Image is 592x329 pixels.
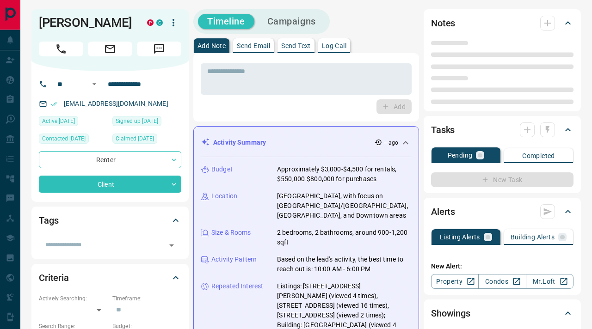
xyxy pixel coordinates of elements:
a: Property [431,274,479,289]
div: Criteria [39,267,181,289]
p: Activity Pattern [211,255,257,264]
span: Message [137,42,181,56]
p: Location [211,191,237,201]
button: Timeline [198,14,254,29]
div: Tasks [431,119,573,141]
p: Budget [211,164,233,174]
p: Timeframe: [112,294,181,303]
div: condos.ca [156,19,163,26]
h2: Tasks [431,122,455,137]
h2: Showings [431,306,470,321]
p: Size & Rooms [211,228,251,238]
div: Renter [39,151,181,168]
a: [EMAIL_ADDRESS][DOMAIN_NAME] [64,100,168,107]
p: Building Alerts [511,234,555,240]
p: -- ago [384,139,398,147]
span: Signed up [DATE] [116,116,158,126]
p: Based on the lead's activity, the best time to reach out is: 10:00 AM - 6:00 PM [277,255,411,274]
p: Pending [448,152,473,158]
span: Email [88,42,132,56]
div: Showings [431,302,573,324]
div: Tue Feb 13 2024 [39,134,108,146]
div: Sun May 31 2015 [112,116,181,129]
a: Condos [478,274,526,289]
div: Fri Feb 02 2024 [112,134,181,146]
div: Notes [431,12,573,34]
div: Wed Sep 10 2025 [39,116,108,129]
span: Contacted [DATE] [42,134,86,143]
p: New Alert: [431,262,573,271]
h2: Alerts [431,204,455,219]
p: Completed [522,152,555,159]
p: Send Email [237,43,270,49]
button: Open [165,239,178,252]
p: Add Note [197,43,226,49]
p: Repeated Interest [211,281,263,291]
p: Actively Searching: [39,294,108,303]
div: Tags [39,209,181,232]
a: Mr.Loft [526,274,573,289]
h2: Notes [431,16,455,30]
button: Open [89,79,100,90]
p: [GEOGRAPHIC_DATA], with focus on [GEOGRAPHIC_DATA]/[GEOGRAPHIC_DATA], [GEOGRAPHIC_DATA], and Down... [277,191,411,220]
span: Claimed [DATE] [116,134,154,143]
p: Listing Alerts [440,234,480,240]
div: Client [39,176,181,193]
span: Active [DATE] [42,116,75,126]
p: 2 bedrooms, 2 bathrooms, around 900-1,200 sqft [277,228,411,247]
h1: [PERSON_NAME] [39,15,133,30]
button: Campaigns [258,14,325,29]
p: Send Text [281,43,311,49]
h2: Criteria [39,270,69,285]
svg: Email Verified [51,101,57,107]
p: Log Call [322,43,346,49]
div: property.ca [147,19,154,26]
div: Alerts [431,201,573,223]
p: Activity Summary [213,138,266,147]
p: Approximately $3,000-$4,500 for rentals, $550,000-$800,000 for purchases [277,164,411,184]
div: Activity Summary-- ago [201,134,411,151]
h2: Tags [39,213,58,228]
span: Call [39,42,83,56]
